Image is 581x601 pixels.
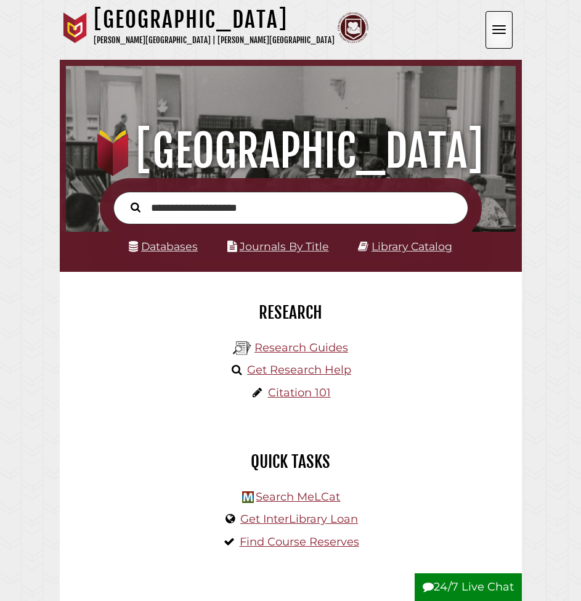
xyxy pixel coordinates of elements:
[233,339,251,358] img: Hekman Library Logo
[94,33,335,47] p: [PERSON_NAME][GEOGRAPHIC_DATA] | [PERSON_NAME][GEOGRAPHIC_DATA]
[486,11,513,49] button: Open the menu
[240,512,358,526] a: Get InterLibrary Loan
[242,491,254,503] img: Hekman Library Logo
[372,240,452,253] a: Library Catalog
[240,535,359,549] a: Find Course Reserves
[69,302,513,323] h2: Research
[268,386,331,399] a: Citation 101
[69,451,513,472] h2: Quick Tasks
[256,490,340,504] a: Search MeLCat
[124,199,147,215] button: Search
[60,12,91,43] img: Calvin University
[131,202,140,213] i: Search
[240,240,329,253] a: Journals By Title
[75,124,507,178] h1: [GEOGRAPHIC_DATA]
[94,6,335,33] h1: [GEOGRAPHIC_DATA]
[254,341,348,354] a: Research Guides
[247,363,351,377] a: Get Research Help
[338,12,368,43] img: Calvin Theological Seminary
[129,240,198,253] a: Databases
